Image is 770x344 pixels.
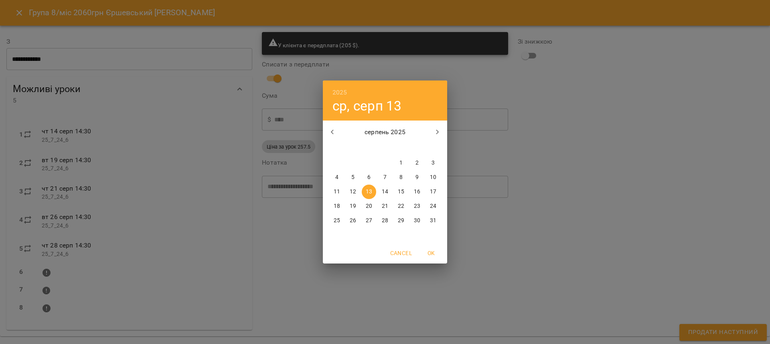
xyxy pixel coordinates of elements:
p: 17 [430,188,436,196]
button: OK [418,246,444,260]
button: 20 [362,199,376,213]
p: 21 [382,202,388,210]
p: 14 [382,188,388,196]
p: 22 [398,202,404,210]
button: 17 [426,185,440,199]
button: 25 [330,213,344,228]
button: 29 [394,213,408,228]
span: ср [362,144,376,152]
button: 5 [346,170,360,185]
button: 27 [362,213,376,228]
p: серпень 2025 [342,127,428,137]
p: 4 [335,173,338,181]
p: 12 [350,188,356,196]
button: 12 [346,185,360,199]
button: 31 [426,213,440,228]
span: OK [421,248,441,258]
button: ср, серп 13 [332,98,402,114]
button: 16 [410,185,424,199]
p: 25 [334,217,340,225]
p: 23 [414,202,420,210]
p: 28 [382,217,388,225]
p: 3 [432,159,435,167]
p: 29 [398,217,404,225]
p: 27 [366,217,372,225]
button: 7 [378,170,392,185]
p: 1 [399,159,403,167]
span: сб [410,144,424,152]
button: Cancel [387,246,415,260]
p: 5 [351,173,355,181]
button: 13 [362,185,376,199]
button: 3 [426,156,440,170]
button: 1 [394,156,408,170]
p: 18 [334,202,340,210]
p: 26 [350,217,356,225]
span: нд [426,144,440,152]
span: чт [378,144,392,152]
p: 11 [334,188,340,196]
button: 9 [410,170,424,185]
p: 16 [414,188,420,196]
p: 9 [415,173,419,181]
button: 26 [346,213,360,228]
button: 23 [410,199,424,213]
p: 19 [350,202,356,210]
button: 8 [394,170,408,185]
p: 8 [399,173,403,181]
button: 10 [426,170,440,185]
p: 13 [366,188,372,196]
p: 20 [366,202,372,210]
button: 30 [410,213,424,228]
span: вт [346,144,360,152]
button: 15 [394,185,408,199]
span: пн [330,144,344,152]
button: 2025 [332,87,347,98]
p: 15 [398,188,404,196]
button: 14 [378,185,392,199]
button: 19 [346,199,360,213]
p: 24 [430,202,436,210]
button: 2 [410,156,424,170]
button: 4 [330,170,344,185]
button: 24 [426,199,440,213]
button: 18 [330,199,344,213]
p: 7 [383,173,387,181]
button: 22 [394,199,408,213]
button: 11 [330,185,344,199]
p: 10 [430,173,436,181]
button: 6 [362,170,376,185]
span: Cancel [390,248,412,258]
span: пт [394,144,408,152]
p: 30 [414,217,420,225]
button: 28 [378,213,392,228]
p: 6 [367,173,371,181]
p: 2 [415,159,419,167]
button: 21 [378,199,392,213]
p: 31 [430,217,436,225]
